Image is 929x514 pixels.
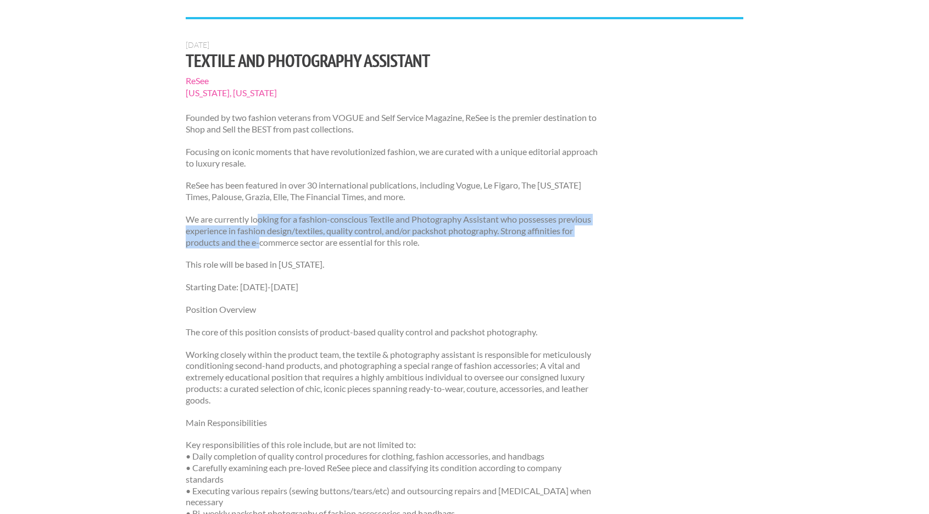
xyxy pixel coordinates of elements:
span: [US_STATE], [US_STATE] [186,87,599,99]
p: This role will be based in [US_STATE]. [186,259,599,270]
p: Focusing on iconic moments that have revolutionized fashion, we are curated with a unique editori... [186,146,599,169]
p: We are currently looking for a fashion-conscious Textile and Photography Assistant who possesses ... [186,214,599,248]
p: Founded by two fashion veterans from VOGUE and Self Service Magazine, ReSee is the premier destin... [186,112,599,135]
p: Starting Date: [DATE]-[DATE] [186,281,599,293]
span: ReSee [186,75,599,87]
p: The core of this position consists of product-based quality control and packshot photography. [186,327,599,338]
span: [DATE] [186,40,209,49]
p: Working closely within the product team, the textile & photography assistant is responsible for m... [186,349,599,406]
p: Position Overview [186,304,599,316]
p: ReSee has been featured in over 30 international publications, including Vogue, Le Figaro, The [U... [186,180,599,203]
p: Main Responsibilities [186,417,599,429]
h1: Textile and Photography Assistant [186,51,599,70]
